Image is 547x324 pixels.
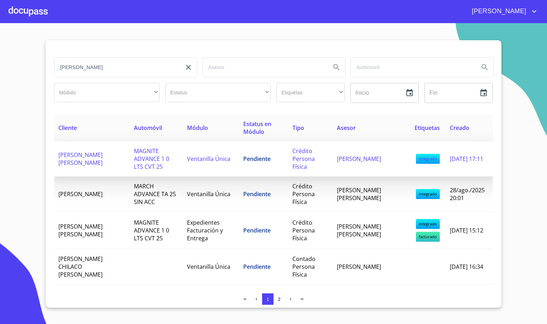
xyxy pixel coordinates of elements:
span: Pendiente [243,155,271,163]
span: Ventanilla Única [187,263,230,271]
span: [PERSON_NAME] [337,263,381,271]
span: Pendiente [243,263,271,271]
span: Etiquetas [415,124,440,132]
button: account of current user [467,6,538,17]
span: Crédito Persona Física [292,182,315,206]
button: clear input [180,59,197,76]
button: 1 [262,293,273,305]
span: Creado [450,124,469,132]
span: integrado [416,189,440,199]
span: [PERSON_NAME] [467,6,530,17]
span: Asesor [337,124,356,132]
span: [PERSON_NAME] [PERSON_NAME] [58,151,103,167]
input: search [351,58,473,77]
span: facturado [416,232,440,242]
span: MAGNITE ADVANCE 1 0 LTS CVT 25 [134,147,169,171]
span: Ventanilla Única [187,190,230,198]
span: [DATE] 16:34 [450,263,483,271]
div: ​ [54,83,160,102]
span: Estatus en Módulo [243,120,271,136]
span: Automóvil [134,124,162,132]
span: [PERSON_NAME] [PERSON_NAME] [58,223,103,238]
span: Crédito Persona Física [292,219,315,242]
button: Search [476,59,493,76]
span: [PERSON_NAME] [PERSON_NAME] [337,223,381,238]
span: 2 [278,297,280,302]
span: Tipo [292,124,304,132]
span: [DATE] 15:12 [450,226,483,234]
span: Contado Persona Física [292,255,316,278]
span: Crédito Persona Física [292,147,315,171]
span: [DATE] 17:11 [450,155,483,163]
span: 28/ago./2025 20:01 [450,186,485,202]
button: Search [328,59,345,76]
span: MARCH ADVANCE TA 25 SIN ACC [134,182,176,206]
span: [PERSON_NAME] [58,190,103,198]
span: Ventanilla Única [187,155,230,163]
span: MAGNITE ADVANCE 1 0 LTS CVT 25 [134,219,169,242]
span: [PERSON_NAME] [PERSON_NAME] [337,186,381,202]
span: Expedientes Facturación y Entrega [187,219,223,242]
div: ​ [276,83,345,102]
span: Módulo [187,124,208,132]
input: search [203,58,325,77]
input: search [54,58,177,77]
span: Cliente [58,124,77,132]
span: integrado [416,154,440,164]
span: Pendiente [243,226,271,234]
button: 2 [273,293,285,305]
span: 1 [266,297,269,302]
span: Pendiente [243,190,271,198]
div: ​ [165,83,271,102]
span: integrado [416,219,440,229]
span: [PERSON_NAME] [337,155,381,163]
span: [PERSON_NAME] CHILACO [PERSON_NAME] [58,255,103,278]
